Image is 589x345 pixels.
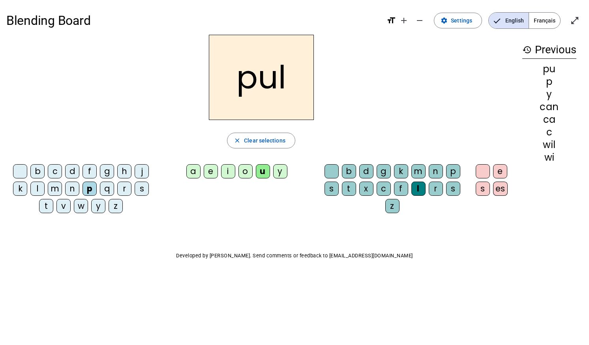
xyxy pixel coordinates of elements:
div: l [30,182,45,196]
div: f [83,164,97,178]
div: u [256,164,270,178]
span: Clear selections [244,136,285,145]
div: wi [522,153,576,162]
div: g [100,164,114,178]
button: Increase font size [396,13,412,28]
div: s [476,182,490,196]
div: z [385,199,400,213]
button: Decrease font size [412,13,428,28]
div: t [39,199,53,213]
div: ca [522,115,576,124]
div: es [493,182,508,196]
div: t [342,182,356,196]
div: x [359,182,373,196]
div: b [342,164,356,178]
div: r [429,182,443,196]
span: Français [529,13,560,28]
div: k [394,164,408,178]
div: c [377,182,391,196]
div: k [13,182,27,196]
mat-icon: add [399,16,409,25]
div: b [30,164,45,178]
div: w [74,199,88,213]
mat-icon: settings [441,17,448,24]
p: Developed by [PERSON_NAME]. Send comments or feedback to [EMAIL_ADDRESS][DOMAIN_NAME] [6,251,583,261]
div: h [117,164,131,178]
div: p [83,182,97,196]
div: o [238,164,253,178]
div: f [394,182,408,196]
div: a [186,164,201,178]
button: Enter full screen [567,13,583,28]
div: s [446,182,460,196]
div: v [56,199,71,213]
mat-icon: close [234,137,241,144]
button: Settings [434,13,482,28]
div: r [117,182,131,196]
h2: pul [209,35,314,120]
div: i [221,164,235,178]
div: q [100,182,114,196]
mat-button-toggle-group: Language selection [488,12,561,29]
div: pu [522,64,576,74]
div: m [411,164,426,178]
div: p [446,164,460,178]
div: z [109,199,123,213]
div: y [522,90,576,99]
h3: Previous [522,41,576,59]
div: y [273,164,287,178]
h1: Blending Board [6,8,380,33]
div: wil [522,140,576,150]
div: n [429,164,443,178]
span: Settings [451,16,472,25]
div: s [135,182,149,196]
div: g [377,164,391,178]
div: c [522,127,576,137]
span: English [489,13,529,28]
div: e [493,164,507,178]
div: n [65,182,79,196]
div: j [135,164,149,178]
div: m [48,182,62,196]
button: Clear selections [227,133,295,148]
div: p [522,77,576,86]
div: can [522,102,576,112]
div: c [48,164,62,178]
mat-icon: open_in_full [570,16,580,25]
div: d [65,164,79,178]
div: s [325,182,339,196]
div: d [359,164,373,178]
div: l [411,182,426,196]
div: e [204,164,218,178]
div: y [91,199,105,213]
mat-icon: format_size [386,16,396,25]
mat-icon: history [522,45,532,54]
mat-icon: remove [415,16,424,25]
